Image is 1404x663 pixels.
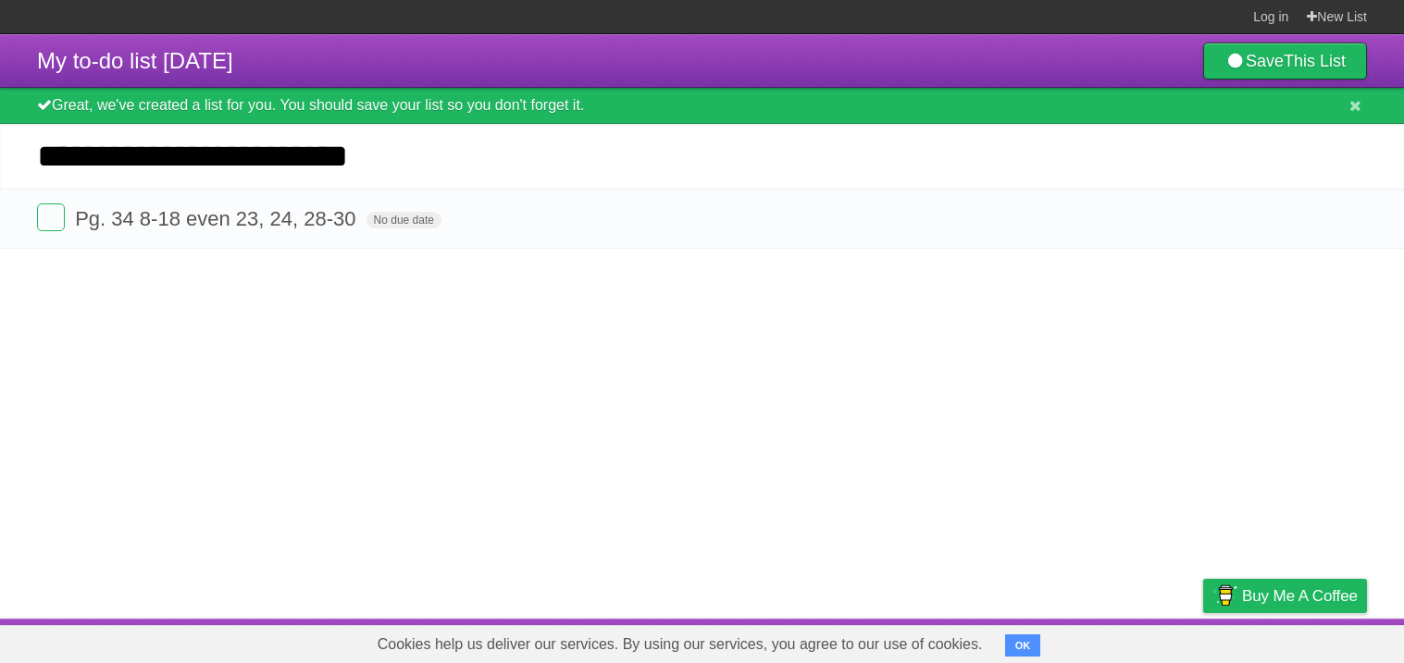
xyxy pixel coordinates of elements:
a: About [957,623,996,658]
a: Suggest a feature [1250,623,1367,658]
label: Done [37,203,65,231]
a: Terms [1116,623,1157,658]
span: Cookies help us deliver our services. By using our services, you agree to our use of cookies. [359,626,1001,663]
a: SaveThis List [1203,43,1367,80]
span: My to-do list [DATE] [37,48,233,73]
a: Buy me a coffee [1203,579,1367,613]
span: Pg. 34 8-18 even 23, 24, 28-30 [75,207,360,230]
button: OK [1005,634,1041,657]
a: Privacy [1179,623,1227,658]
a: Developers [1018,623,1093,658]
span: No due date [367,212,441,228]
b: This List [1284,52,1346,70]
span: Buy me a coffee [1242,580,1358,612]
img: Buy me a coffee [1212,580,1237,611]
